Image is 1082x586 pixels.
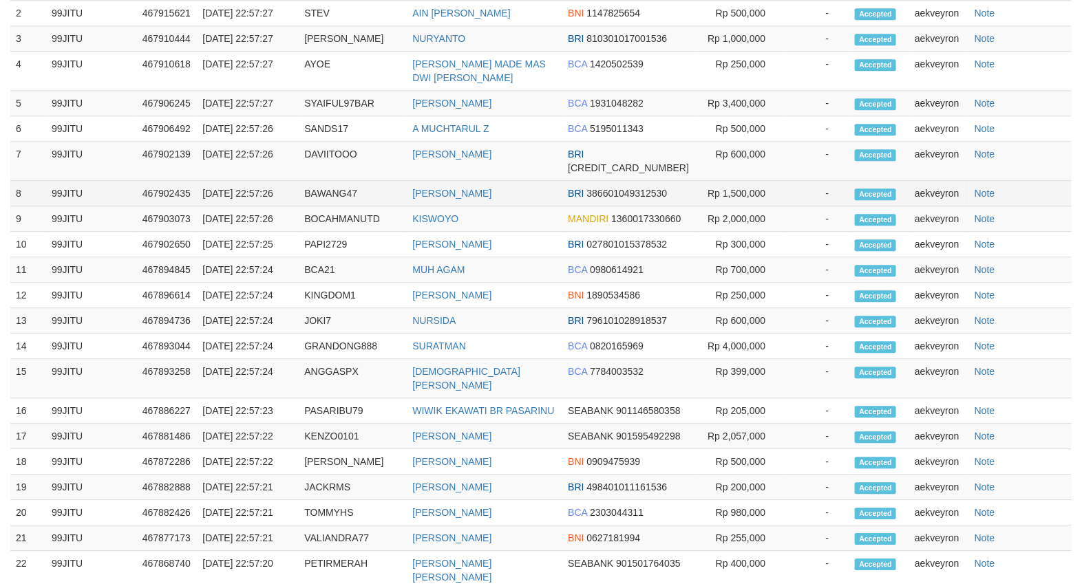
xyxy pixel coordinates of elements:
[197,257,299,283] td: [DATE] 22:57:24
[975,239,995,250] a: Note
[786,334,849,359] td: -
[694,334,786,359] td: Rp 4,000,000
[786,181,849,206] td: -
[786,359,849,398] td: -
[412,405,554,416] a: WIWIK EKAWATI BR PASARINU
[412,532,491,543] a: [PERSON_NAME]
[137,308,198,334] td: 467894736
[137,500,198,525] td: 467882426
[587,188,668,199] span: Copy 386601049312530 to clipboard
[909,359,969,398] td: aekveyron
[46,26,137,52] td: 99JITU
[590,340,644,351] span: Copy 0820165969 to clipboard
[46,1,137,26] td: 99JITU
[137,52,198,91] td: 467910618
[786,308,849,334] td: -
[909,91,969,116] td: aekveyron
[975,315,995,326] a: Note
[10,424,46,449] td: 17
[10,500,46,525] td: 20
[786,26,849,52] td: -
[46,359,137,398] td: 99JITU
[855,341,896,353] span: Accepted
[694,308,786,334] td: Rp 600,000
[855,265,896,276] span: Accepted
[568,456,584,467] span: BNI
[137,257,198,283] td: 467894845
[299,500,407,525] td: TOMMYHS
[616,558,680,569] span: Copy 901501764035 to clipboard
[299,116,407,142] td: SANDS17
[909,449,969,475] td: aekveyron
[299,449,407,475] td: [PERSON_NAME]
[909,525,969,551] td: aekveyron
[568,558,613,569] span: SEABANK
[975,340,995,351] a: Note
[616,431,680,442] span: Copy 901595492298 to clipboard
[10,283,46,308] td: 12
[10,308,46,334] td: 13
[10,232,46,257] td: 10
[10,181,46,206] td: 8
[975,431,995,442] a: Note
[568,239,584,250] span: BRI
[197,525,299,551] td: [DATE] 22:57:21
[694,525,786,551] td: Rp 255,000
[197,91,299,116] td: [DATE] 22:57:27
[855,431,896,443] span: Accepted
[909,206,969,232] td: aekveyron
[568,188,584,199] span: BRI
[909,257,969,283] td: aekveyron
[909,116,969,142] td: aekveyron
[10,359,46,398] td: 15
[975,290,995,301] a: Note
[197,206,299,232] td: [DATE] 22:57:26
[10,1,46,26] td: 2
[694,91,786,116] td: Rp 3,400,000
[855,8,896,20] span: Accepted
[10,257,46,283] td: 11
[786,206,849,232] td: -
[590,58,644,69] span: Copy 1420502539 to clipboard
[855,188,896,200] span: Accepted
[587,290,641,301] span: Copy 1890534586 to clipboard
[299,424,407,449] td: KENZO0101
[694,283,786,308] td: Rp 250,000
[137,26,198,52] td: 467910444
[137,334,198,359] td: 467893044
[46,257,137,283] td: 99JITU
[137,232,198,257] td: 467902650
[299,52,407,91] td: AYOE
[46,449,137,475] td: 99JITU
[975,405,995,416] a: Note
[46,424,137,449] td: 99JITU
[694,26,786,52] td: Rp 1,000,000
[46,283,137,308] td: 99JITU
[909,52,969,91] td: aekveyron
[197,308,299,334] td: [DATE] 22:57:24
[412,366,520,391] a: [DEMOGRAPHIC_DATA][PERSON_NAME]
[299,26,407,52] td: [PERSON_NAME]
[412,290,491,301] a: [PERSON_NAME]
[299,206,407,232] td: BOCAHMANUTD
[299,257,407,283] td: BCA21
[909,142,969,181] td: aekveyron
[299,283,407,308] td: KINGDOM1
[587,33,668,44] span: Copy 810301017001536 to clipboard
[137,91,198,116] td: 467906245
[568,340,587,351] span: BCA
[587,456,641,467] span: Copy 0909475939 to clipboard
[975,558,995,569] a: Note
[568,8,584,19] span: BNI
[197,1,299,26] td: [DATE] 22:57:27
[412,58,546,83] a: [PERSON_NAME] MADE MAS DWI [PERSON_NAME]
[137,525,198,551] td: 467877173
[197,334,299,359] td: [DATE] 22:57:24
[412,213,458,224] a: KISWOYO
[412,507,491,518] a: [PERSON_NAME]
[568,532,584,543] span: BNI
[855,316,896,327] span: Accepted
[786,525,849,551] td: -
[694,116,786,142] td: Rp 500,000
[855,367,896,378] span: Accepted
